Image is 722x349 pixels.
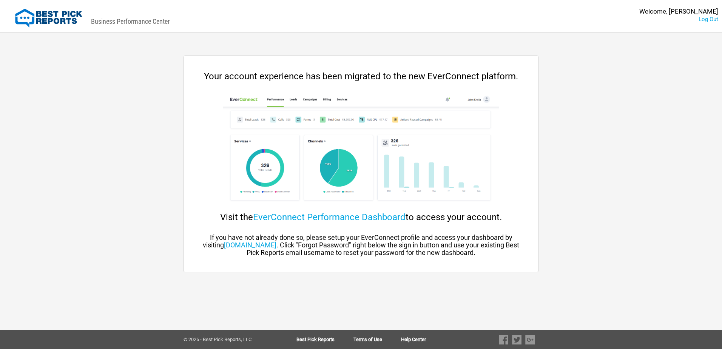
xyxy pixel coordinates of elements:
a: [DOMAIN_NAME] [224,241,276,249]
img: cp-dashboard.png [223,93,498,206]
img: Best Pick Reports Logo [15,9,82,28]
a: Log Out [699,16,718,23]
a: Help Center [401,337,426,342]
a: EverConnect Performance Dashboard [253,212,406,222]
a: Best Pick Reports [296,337,353,342]
div: Your account experience has been migrated to the new EverConnect platform. [199,71,523,82]
div: Visit the to access your account. [199,212,523,222]
div: If you have not already done so, please setup your EverConnect profile and access your dashboard ... [199,234,523,256]
a: Terms of Use [353,337,401,342]
div: Welcome, [PERSON_NAME] [639,8,718,15]
div: © 2025 - Best Pick Reports, LLC [184,337,272,342]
